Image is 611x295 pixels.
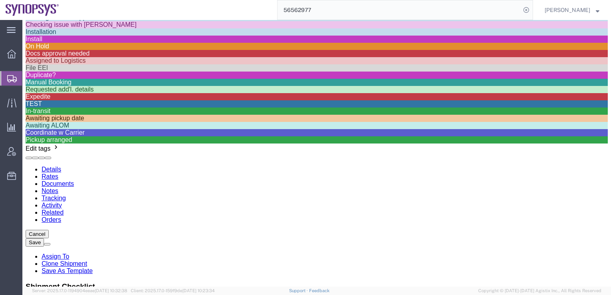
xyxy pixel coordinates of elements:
span: Copyright © [DATE]-[DATE] Agistix Inc., All Rights Reserved [478,287,601,294]
span: [DATE] 10:23:34 [182,288,215,293]
span: [DATE] 10:32:38 [95,288,127,293]
a: Feedback [309,288,329,293]
iframe: FS Legacy Container [22,20,611,287]
span: Demi Zhang [545,6,590,14]
span: Client: 2025.17.0-159f9de [131,288,215,293]
img: logo [6,4,59,16]
span: Server: 2025.17.0-1194904eeae [32,288,127,293]
a: Support [289,288,309,293]
button: [PERSON_NAME] [544,5,600,15]
input: Search for shipment number, reference number [278,0,521,20]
